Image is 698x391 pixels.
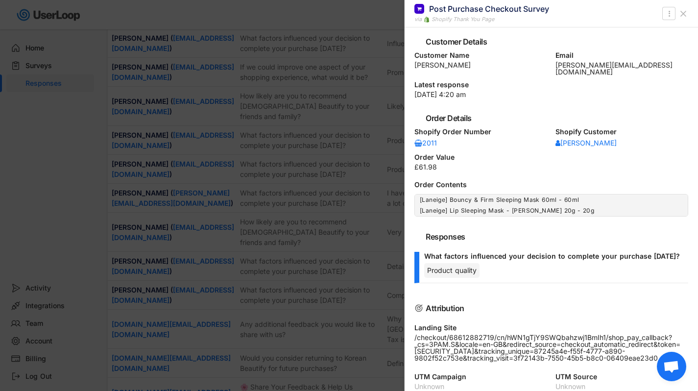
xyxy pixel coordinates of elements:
[424,263,480,278] div: Product quality
[429,3,549,14] div: Post Purchase Checkout Survey
[555,140,617,147] div: [PERSON_NAME]
[424,252,680,261] div: What factors influenced your decision to complete your purchase [DATE]?
[414,81,688,88] div: Latest response
[414,138,444,148] a: 2011
[414,15,422,24] div: via
[555,62,689,75] div: [PERSON_NAME][EMAIL_ADDRESS][DOMAIN_NAME]
[555,52,689,59] div: Email
[555,128,689,135] div: Shopify Customer
[414,91,688,98] div: [DATE] 4:20 am
[414,140,444,147] div: 2011
[426,114,673,122] div: Order Details
[668,8,670,19] text: 
[426,233,673,241] div: Responses
[657,352,686,381] a: Open chat
[414,128,548,135] div: Shopify Order Number
[414,164,688,171] div: £61.98
[414,383,548,390] div: Unknown
[414,373,548,380] div: UTM Campaign
[414,62,548,69] div: [PERSON_NAME]
[432,15,494,24] div: Shopify Thank You Page
[555,373,689,380] div: UTM Source
[420,196,683,204] div: [Laneige] Bouncy & Firm Sleeping Mask 60ml - 60ml
[414,181,688,188] div: Order Contents
[414,334,688,362] div: /checkout/68612882719/cn/hWN1gTjY9SWQbahzwj1BmIh1/shop_pay_callback?_cs=3PAM.S&locale=en-GB&redir...
[420,207,683,215] div: [Laneige] Lip Sleeping Mask - [PERSON_NAME] 20g - 20g
[426,304,673,312] div: Attribution
[426,38,673,46] div: Customer Details
[555,383,689,390] div: Unknown
[555,138,617,148] a: [PERSON_NAME]
[414,154,688,161] div: Order Value
[414,52,548,59] div: Customer Name
[414,324,688,331] div: Landing Site
[664,8,674,20] button: 
[424,17,430,23] img: 1156660_ecommerce_logo_shopify_icon%20%281%29.png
